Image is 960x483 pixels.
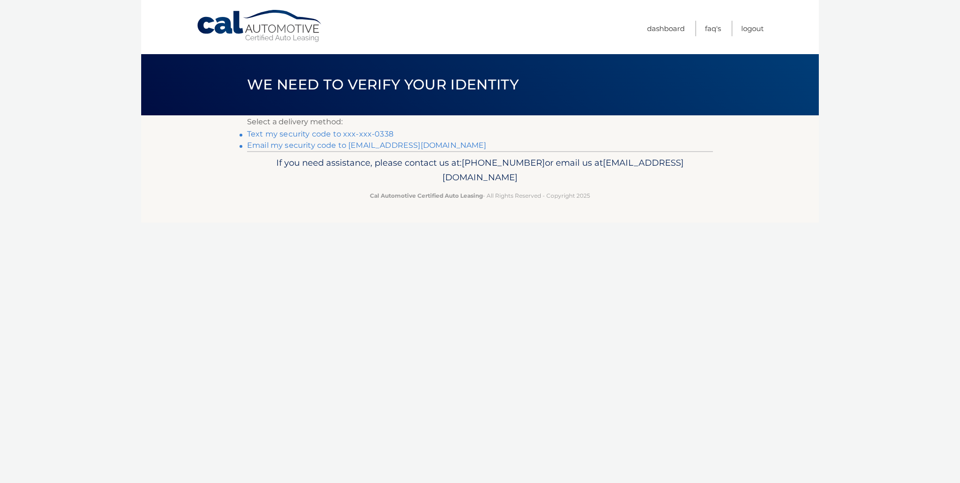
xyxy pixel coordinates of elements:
p: If you need assistance, please contact us at: or email us at [253,155,707,185]
a: Text my security code to xxx-xxx-0338 [247,129,393,138]
a: Cal Automotive [196,9,323,43]
span: We need to verify your identity [247,76,519,93]
a: Logout [741,21,764,36]
p: Select a delivery method: [247,115,713,129]
a: FAQ's [705,21,721,36]
strong: Cal Automotive Certified Auto Leasing [370,192,483,199]
span: [PHONE_NUMBER] [462,157,545,168]
a: Email my security code to [EMAIL_ADDRESS][DOMAIN_NAME] [247,141,487,150]
p: - All Rights Reserved - Copyright 2025 [253,191,707,201]
a: Dashboard [647,21,685,36]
